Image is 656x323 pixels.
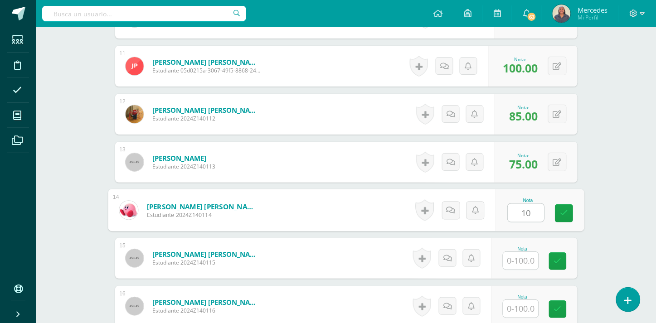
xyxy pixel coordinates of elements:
[503,56,538,63] div: Nota:
[503,60,538,76] span: 100.00
[503,294,543,299] div: Nota
[578,5,607,14] span: Mercedes
[152,154,215,163] a: [PERSON_NAME]
[152,115,261,122] span: Estudiante 2024Z140112
[152,106,261,115] a: [PERSON_NAME] [PERSON_NAME]
[510,108,538,124] span: 85.00
[578,14,607,21] span: Mi Perfil
[152,250,261,259] a: [PERSON_NAME] [PERSON_NAME]
[152,163,215,170] span: Estudiante 2024Z140113
[119,201,138,219] img: 79fb20015a61b4c8cdc707d4784fb437.png
[146,211,258,219] span: Estudiante 2024Z140114
[152,307,261,314] span: Estudiante 2024Z140116
[503,252,539,270] input: 0-100.0
[152,259,261,266] span: Estudiante 2024Z140115
[42,6,246,21] input: Busca un usuario...
[510,104,538,111] div: Nota:
[507,198,549,203] div: Nota
[553,5,571,23] img: 349f28f2f3b696b4e6c9a4fec5dddc87.png
[508,204,544,222] input: 0-100.0
[503,300,539,318] input: 0-100.0
[503,246,543,251] div: Nota
[152,58,261,67] a: [PERSON_NAME] [PERSON_NAME]
[152,298,261,307] a: [PERSON_NAME] [PERSON_NAME]
[126,249,144,267] img: 45x45
[510,152,538,159] div: Nota:
[527,12,537,22] span: 63
[126,297,144,315] img: 45x45
[510,156,538,172] span: 75.00
[126,153,144,171] img: 45x45
[126,105,144,123] img: f779a4e8ad232e87fc701809dd56c7cb.png
[152,67,261,74] span: Estudiante 05d0215a-3067-49f5-8868-24cb385c9c8d
[146,202,258,211] a: [PERSON_NAME] [PERSON_NAME]
[126,57,144,75] img: 089b4683cd403c2154ff1001a38073b0.png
